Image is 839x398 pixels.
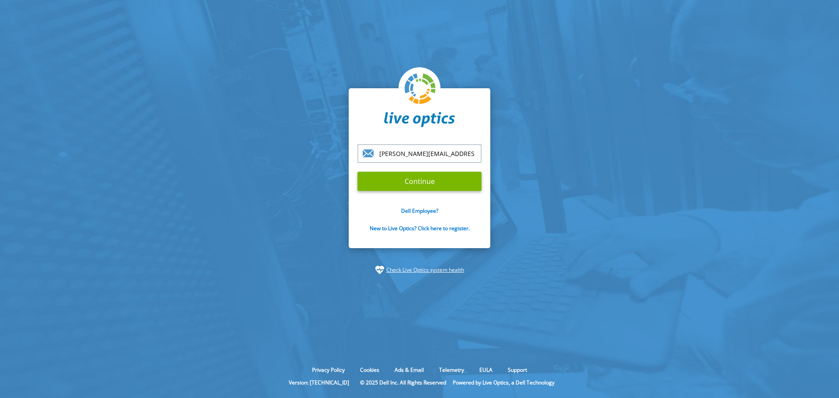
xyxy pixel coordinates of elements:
a: Ads & Email [388,366,430,374]
img: liveoptics-word.svg [384,112,455,128]
a: Privacy Policy [305,366,351,374]
a: Support [501,366,534,374]
li: Powered by Live Optics, a Dell Technology [453,379,555,386]
input: Continue [357,172,482,191]
a: Telemetry [433,366,471,374]
input: email@address.com [357,144,482,163]
a: EULA [473,366,499,374]
a: Check Live Optics system health [386,266,464,274]
li: Version: [TECHNICAL_ID] [284,379,354,386]
a: Dell Employee? [401,207,438,215]
img: status-check-icon.svg [375,266,384,274]
a: New to Live Optics? Click here to register. [370,225,470,232]
img: liveoptics-logo.svg [405,73,436,105]
a: Cookies [354,366,386,374]
li: © 2025 Dell Inc. All Rights Reserved [356,379,451,386]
